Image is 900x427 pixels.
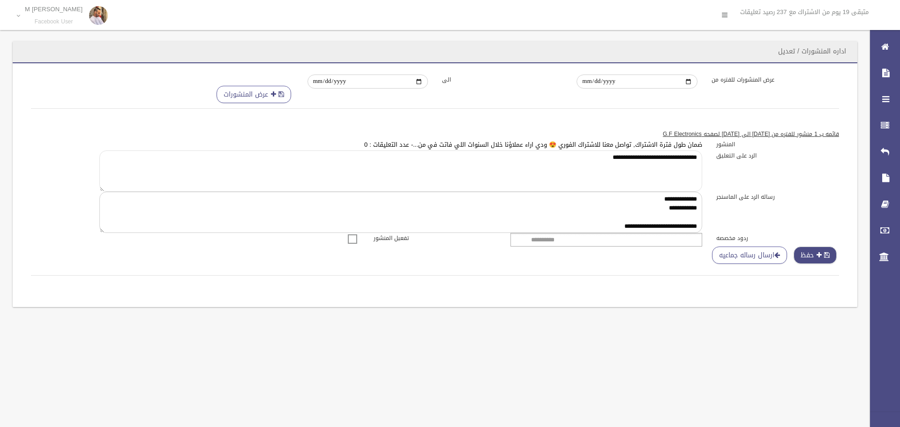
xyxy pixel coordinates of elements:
label: رساله الرد على الماسنجر [709,192,846,202]
label: تفعيل المنشور [367,233,503,243]
label: الى [435,75,570,85]
label: ردود مخصصه [709,233,846,243]
small: Facebook User [25,18,82,25]
a: ارسال رساله جماعيه [712,247,787,264]
a: ضمان طول فترة الاشتراك, تواصل معنا للاشتراك الفوري 😍 ودي اراء عملاؤنا خلال السنوات اللي فاتت في م... [364,139,702,150]
label: المنشور [709,139,846,150]
p: M [PERSON_NAME] [25,6,82,13]
button: عرض المنشورات [217,86,291,103]
u: قائمه ب 1 منشور للفتره من [DATE] الى [DATE] لصفحه G.F Electronics [663,129,839,139]
label: عرض المنشورات للفتره من [705,75,839,85]
header: اداره المنشورات / تعديل [767,42,857,60]
button: حفظ [794,247,837,264]
label: الرد على التعليق [709,150,846,161]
